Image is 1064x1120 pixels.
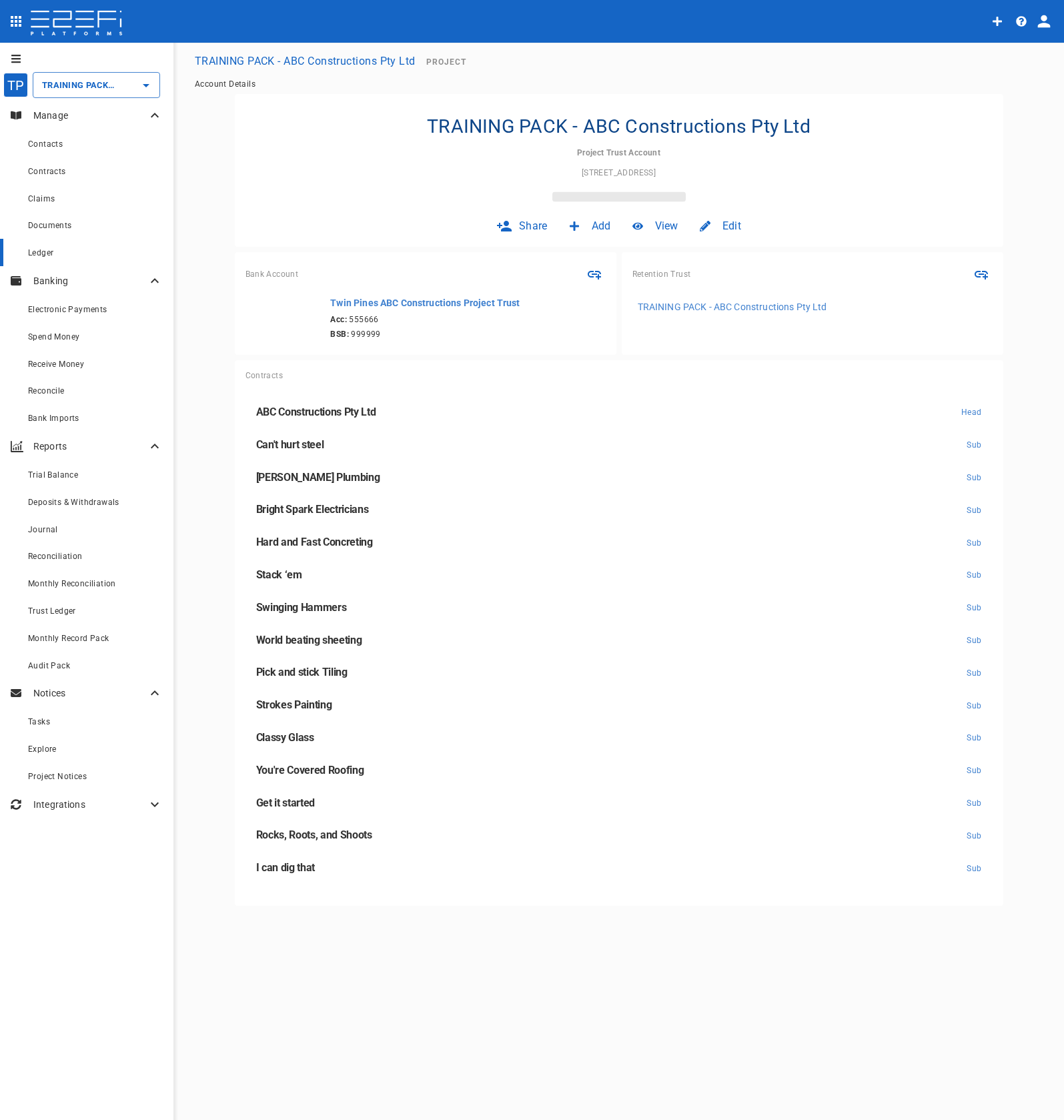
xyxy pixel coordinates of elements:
[33,686,147,700] p: Notices
[256,861,316,874] span: I can dig that
[330,315,347,324] b: Acc:
[195,79,255,89] a: Account Details
[967,766,981,775] span: Sub
[28,305,107,314] span: Electronic Payments
[330,315,520,324] span: 555666
[33,798,147,811] p: Integrations
[722,218,741,233] span: Edit
[256,406,376,418] span: ABC Constructions Pty Ltd
[486,210,558,241] div: Share
[28,717,50,726] span: Tasks
[519,218,548,233] span: Share
[245,429,993,462] a: Can't hurt steelSub
[245,269,299,279] span: Bank Account
[689,210,752,241] div: Edit
[245,559,993,592] a: Stack ‘emSub
[256,796,316,809] span: Get it started
[256,828,372,841] span: Rocks, Roots, and Shoots
[967,603,981,612] span: Sub
[245,689,993,722] a: Strokes PaintingSub
[967,864,981,873] span: Sub
[28,470,78,480] span: Trial Balance
[967,570,981,580] span: Sub
[28,661,70,670] span: Audit Pack
[245,819,993,852] a: Rocks, Roots, and ShootsSub
[967,733,981,742] span: Sub
[28,552,83,561] span: Reconciliation
[28,332,79,342] span: Spend Money
[967,506,981,515] span: Sub
[256,568,302,581] span: Stack ‘em
[558,210,622,241] div: Add
[28,221,72,230] span: Documents
[330,296,520,310] p: Twin Pines ABC Constructions Project Trust
[256,503,369,516] span: Bright Spark Electricians
[28,248,53,257] span: Ledger
[427,115,811,137] h4: TRAINING PACK - ABC Constructions Pty Ltd
[189,48,421,74] button: TRAINING PACK - ABC Constructions Pty Ltd
[256,601,347,614] span: Swinging Hammers
[655,218,678,233] span: View
[137,76,155,95] button: Open
[582,168,656,177] span: [STREET_ADDRESS]
[39,78,117,92] input: TRAINING PACK - ABC Constructions Pty Ltd
[967,668,981,678] span: Sub
[28,498,119,507] span: Deposits & Withdrawals
[256,666,348,678] span: Pick and stick Tiling
[245,787,993,820] a: Get it startedSub
[245,656,993,689] a: Pick and stick TilingSub
[967,538,981,548] span: Sub
[245,526,993,559] a: Hard and Fast ConcretingSub
[28,579,116,588] span: Monthly Reconciliation
[28,360,84,369] span: Receive Money
[622,210,689,241] div: View
[28,167,66,176] span: Contracts
[967,798,981,808] span: Sub
[28,525,58,534] span: Journal
[967,831,981,841] span: Sub
[592,218,611,233] span: Add
[256,764,364,776] span: You're Covered Roofing
[245,494,993,526] a: Bright Spark ElectriciansSub
[28,744,57,754] span: Explore
[28,194,55,203] span: Claims
[245,722,993,754] a: Classy GlassSub
[195,79,1043,89] nav: breadcrumb
[583,263,606,286] span: Connect Bank Feed
[3,73,28,97] div: TP
[967,473,981,482] span: Sub
[256,536,373,548] span: Hard and Fast Concreting
[28,139,63,149] span: Contacts
[28,414,79,423] span: Bank Imports
[33,440,147,453] p: Reports
[256,634,362,646] span: World beating sheeting
[245,462,993,494] a: [PERSON_NAME] PlumbingSub
[256,731,314,744] span: Classy Glass
[330,330,349,339] b: BSB:
[245,371,284,380] span: Contracts
[33,274,147,288] p: Banking
[426,57,466,67] span: Project
[967,440,981,450] span: Sub
[256,438,324,451] span: Can't hurt steel
[245,754,993,787] a: You're Covered RoofingSub
[28,634,109,643] span: Monthly Record Pack
[970,263,993,286] button: Link RTA
[245,592,993,624] a: Swinging HammersSub
[245,396,993,429] a: ABC Constructions Pty LtdHead
[577,148,660,157] span: Project Trust Account
[256,698,332,711] span: Strokes Painting
[245,624,993,657] a: World beating sheetingSub
[33,109,147,122] p: Manage
[632,269,691,279] span: Retention Trust
[28,606,76,616] span: Trust Ledger
[28,772,87,781] span: Project Notices
[961,408,982,417] span: Head
[967,636,981,645] span: Sub
[330,330,520,339] span: 999999
[28,386,65,396] span: Reconcile
[638,300,827,314] p: TRAINING PACK - ABC Constructions Pty Ltd
[256,471,380,484] span: [PERSON_NAME] Plumbing
[967,701,981,710] span: Sub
